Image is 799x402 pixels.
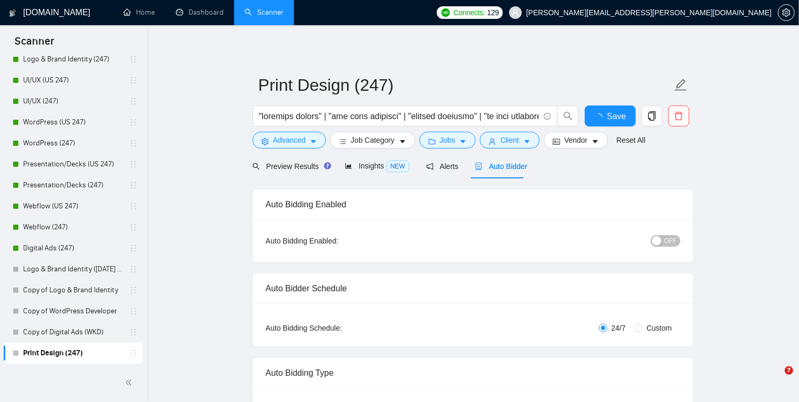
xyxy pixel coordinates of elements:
a: dashboardDashboard [176,8,224,17]
span: setting [261,137,269,145]
a: Webflow (US 247) [23,196,123,217]
div: Auto Bidding Schedule: [266,322,404,334]
button: barsJob Categorycaret-down [330,132,415,149]
a: UI/UX (US 247) [23,70,123,91]
span: holder [129,307,138,315]
a: Logo & Brand Identity (247) [23,49,123,70]
span: Advanced [273,134,306,146]
span: Auto Bidder [475,162,527,171]
span: 24/7 [607,322,630,334]
a: Presentation/Decks (US 247) [23,154,123,175]
div: Auto Bidding Enabled [266,189,680,219]
span: Scanner [6,34,62,56]
button: settingAdvancedcaret-down [253,132,326,149]
button: search [558,105,579,126]
span: Job Category [351,134,394,146]
span: idcard [553,137,560,145]
a: Digital Ads (247) [23,238,123,259]
a: Webflow (247) [23,217,123,238]
span: loading [594,113,607,122]
a: WordPress (US 247) [23,112,123,133]
span: Save [607,110,626,123]
iframe: Intercom live chat [763,366,789,392]
span: user [489,137,496,145]
span: setting [779,8,794,17]
span: caret-down [592,137,599,145]
button: Save [585,105,636,126]
button: idcardVendorcaret-down [544,132,608,149]
span: double-left [125,377,135,388]
input: Scanner name... [258,72,672,98]
span: 7 [785,366,793,375]
a: WordPress (247) [23,133,123,154]
span: Alerts [426,162,459,171]
div: Auto Bidder Schedule [266,273,680,303]
span: Jobs [440,134,456,146]
button: setting [778,4,795,21]
span: Custom [643,322,676,334]
span: Preview Results [253,162,328,171]
button: delete [668,105,689,126]
div: Auto Bidding Type [266,358,680,388]
a: Copy of Digital Ads (WKD) [23,322,123,343]
span: robot [475,163,482,170]
a: Presentation/Decks (247) [23,175,123,196]
input: Search Freelance Jobs... [259,110,539,123]
span: copy [642,111,662,121]
span: NEW [386,161,409,172]
span: search [253,163,260,170]
span: area-chart [345,162,352,170]
span: caret-down [459,137,467,145]
span: 129 [487,7,499,18]
span: delete [669,111,689,121]
span: user [512,9,519,16]
span: holder [129,139,138,147]
span: holder [129,76,138,84]
button: copy [642,105,663,126]
span: Client [500,134,519,146]
span: holder [129,223,138,231]
span: folder [428,137,436,145]
span: holder [129,328,138,336]
span: caret-down [310,137,317,145]
span: Insights [345,162,409,170]
a: Copy of Logo & Brand Identity [23,280,123,301]
img: upwork-logo.png [441,8,450,17]
span: holder [129,244,138,252]
span: holder [129,181,138,189]
span: Vendor [564,134,587,146]
span: holder [129,286,138,294]
a: homeHome [123,8,155,17]
a: UI/UX (247) [23,91,123,112]
a: Print Design (247) [23,343,123,364]
span: holder [129,118,138,126]
img: logo [9,5,16,22]
span: search [558,111,578,121]
span: holder [129,202,138,210]
span: caret-down [523,137,531,145]
span: holder [129,265,138,273]
span: holder [129,349,138,357]
span: holder [129,97,138,105]
span: OFF [664,235,677,247]
span: Connects: [454,7,485,18]
span: holder [129,55,138,64]
span: info-circle [544,113,551,120]
button: folderJobscaret-down [419,132,476,149]
a: Copy of WordPress Developer [23,301,123,322]
span: notification [426,163,434,170]
a: searchScanner [245,8,283,17]
div: Auto Bidding Enabled: [266,235,404,247]
a: Logo & Brand Identity ([DATE] AM) [23,259,123,280]
a: setting [778,8,795,17]
span: bars [339,137,346,145]
span: edit [674,78,688,92]
button: userClientcaret-down [480,132,540,149]
span: holder [129,160,138,168]
a: Reset All [616,134,645,146]
div: Tooltip anchor [323,161,332,171]
span: caret-down [399,137,406,145]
